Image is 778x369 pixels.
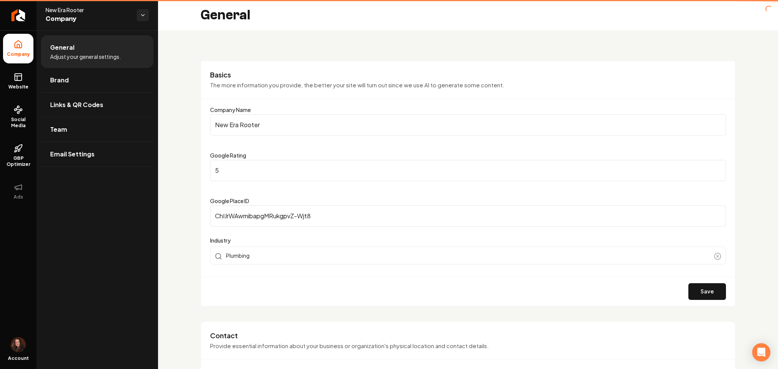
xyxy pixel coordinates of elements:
span: Website [5,84,32,90]
span: GBP Optimizer [3,155,33,167]
span: Links & QR Codes [50,100,103,109]
a: Social Media [3,99,33,135]
h3: Basics [210,70,726,79]
a: Brand [41,68,153,92]
input: Company Name [210,114,726,136]
span: Social Media [3,117,33,129]
p: Provide essential information about your business or organization's physical location and contact... [210,342,726,350]
span: Team [50,125,67,134]
img: Delfina Cavallaro [11,337,26,352]
a: Website [3,66,33,96]
a: Email Settings [41,142,153,166]
div: Abrir Intercom Messenger [752,343,770,361]
button: Ads [3,177,33,206]
label: Industry [210,236,726,245]
span: Account [8,355,29,361]
h3: Contact [210,331,726,340]
label: Google Rating [210,152,246,159]
input: Google Rating [210,160,726,181]
input: Google Place ID [210,205,726,227]
span: Company [46,14,131,24]
a: GBP Optimizer [3,138,33,173]
span: Company [4,51,33,57]
button: Save [688,283,726,300]
span: Ads [11,194,26,200]
span: Adjust your general settings. [50,53,121,60]
span: New Era Rooter [46,6,131,14]
a: Team [41,117,153,142]
h2: General [201,8,250,23]
span: General [50,43,74,52]
span: Brand [50,76,69,85]
label: Company Name [210,106,251,113]
img: Rebolt Logo [11,9,25,21]
span: Email Settings [50,150,95,159]
a: Links & QR Codes [41,93,153,117]
p: The more information you provide, the better your site will turn out since we use AI to generate ... [210,81,726,90]
label: Google Place ID [210,197,249,204]
button: Open user button [11,337,26,352]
